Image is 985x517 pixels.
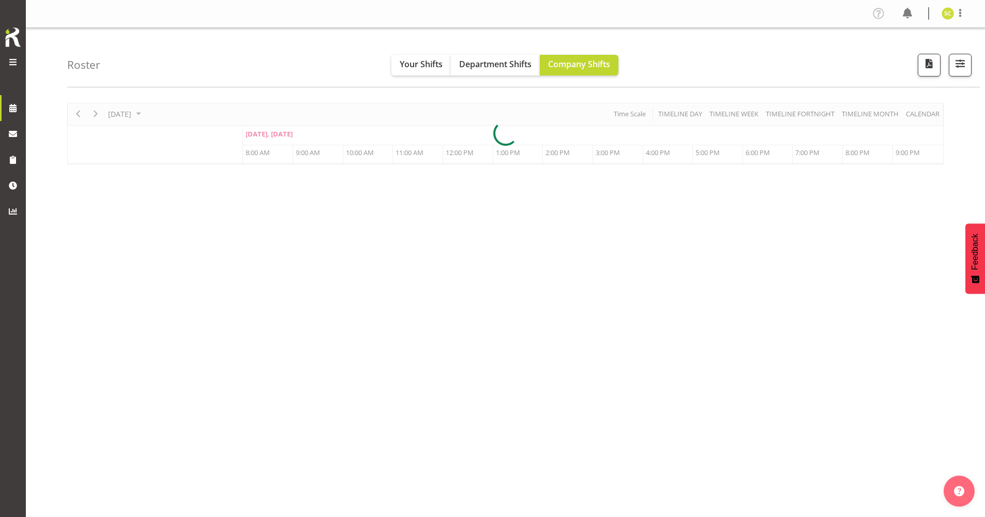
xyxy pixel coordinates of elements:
button: Download a PDF of the roster for the current day [918,54,941,77]
button: Filter Shifts [949,54,972,77]
span: Feedback [971,234,980,270]
button: Your Shifts [391,55,451,75]
h4: Roster [67,59,100,71]
img: Rosterit icon logo [3,26,23,49]
button: Feedback - Show survey [965,223,985,294]
img: samuel-carter11687.jpg [942,7,954,20]
img: help-xxl-2.png [954,486,964,496]
span: Company Shifts [548,58,610,70]
span: Department Shifts [459,58,532,70]
button: Department Shifts [451,55,540,75]
button: Company Shifts [540,55,618,75]
span: Your Shifts [400,58,443,70]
